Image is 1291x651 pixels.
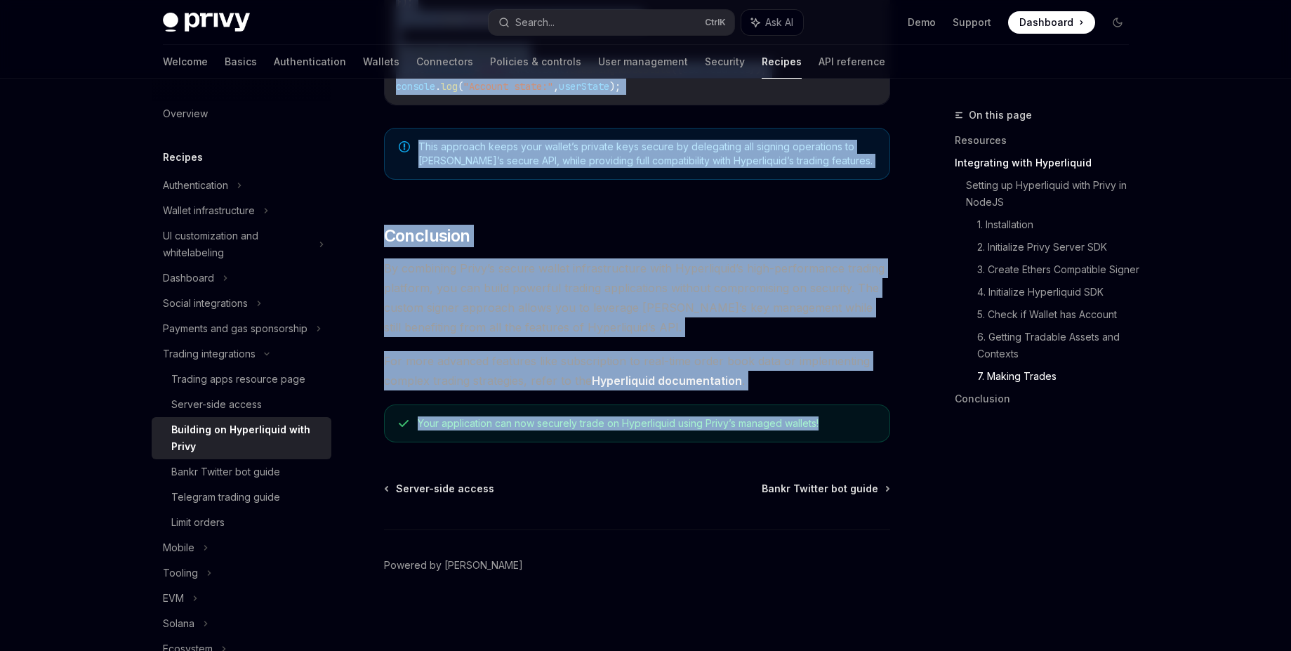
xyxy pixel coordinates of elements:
span: Ctrl K [705,17,726,28]
div: Trading integrations [163,346,256,362]
div: Limit orders [171,514,225,531]
img: dark logo [163,13,250,32]
a: 5. Check if Wallet has Account [977,303,1140,326]
a: Trading apps resource page [152,367,331,392]
a: User management [598,45,688,79]
a: 2. Initialize Privy Server SDK [977,236,1140,258]
a: Server-side access [385,482,494,496]
span: ); [609,80,621,93]
div: Tooling [163,565,198,581]
span: "Account state:" [463,80,553,93]
div: Building on Hyperliquid with Privy [171,421,323,455]
a: 6. Getting Tradable Assets and Contexts [977,326,1140,365]
span: . [435,80,441,93]
a: Bankr Twitter bot guide [152,459,331,485]
svg: Note [399,141,410,152]
a: Recipes [762,45,802,79]
span: log [441,80,458,93]
div: Social integrations [163,295,248,312]
button: Search...CtrlK [489,10,734,35]
svg: Check [399,418,409,429]
span: , [553,80,559,93]
a: Authentication [274,45,346,79]
span: For more advanced features like subscription to real-time order book data or implementing complex... [384,351,890,390]
span: By combining Privy’s secure wallet infrastructure with Hyperliquid’s high-performance trading pla... [384,258,890,337]
span: Server-side access [396,482,494,496]
a: Basics [225,45,257,79]
span: This approach keeps your wallet’s private keys secure by delegating all signing operations to [PE... [418,140,875,168]
h5: Recipes [163,149,203,166]
div: Server-side access [171,396,262,413]
button: Ask AI [741,10,803,35]
a: Server-side access [152,392,331,417]
a: Demo [908,15,936,29]
a: Connectors [416,45,473,79]
div: Payments and gas sponsorship [163,320,307,337]
a: Security [705,45,745,79]
a: Limit orders [152,510,331,535]
div: UI customization and whitelabeling [163,228,310,261]
a: Resources [955,129,1140,152]
a: Powered by [PERSON_NAME] [384,558,523,572]
a: Dashboard [1008,11,1095,34]
span: console [396,80,435,93]
div: Dashboard [163,270,214,287]
a: Wallets [363,45,399,79]
a: 7. Making Trades [977,365,1140,388]
span: userState [559,80,609,93]
div: Mobile [163,539,194,556]
a: Overview [152,101,331,126]
div: Authentication [163,177,228,194]
a: 4. Initialize Hyperliquid SDK [977,281,1140,303]
div: Wallet infrastructure [163,202,255,219]
a: 1. Installation [977,213,1140,236]
span: Bankr Twitter bot guide [762,482,878,496]
a: Conclusion [955,388,1140,410]
a: Bankr Twitter bot guide [762,482,889,496]
div: Solana [163,615,194,632]
a: Telegram trading guide [152,485,331,510]
a: Policies & controls [490,45,581,79]
span: Dashboard [1019,15,1073,29]
div: Trading apps resource page [171,371,305,388]
span: Conclusion [384,225,470,247]
a: Integrating with Hyperliquid [955,152,1140,174]
div: Telegram trading guide [171,489,280,506]
a: 3. Create Ethers Compatible Signer [977,258,1140,281]
button: Toggle dark mode [1106,11,1129,34]
a: API reference [819,45,885,79]
a: Welcome [163,45,208,79]
div: Overview [163,105,208,122]
a: Setting up Hyperliquid with Privy in NodeJS [966,174,1140,213]
span: On this page [969,107,1032,124]
div: EVM [163,590,184,607]
a: Support [953,15,991,29]
span: Ask AI [765,15,793,29]
div: Search... [515,14,555,31]
a: Hyperliquid documentation [592,374,742,388]
div: Your application can now securely trade on Hyperliquid using Privy’s managed wallets! [418,416,875,430]
a: Building on Hyperliquid with Privy [152,417,331,459]
div: Bankr Twitter bot guide [171,463,280,480]
span: ( [458,80,463,93]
